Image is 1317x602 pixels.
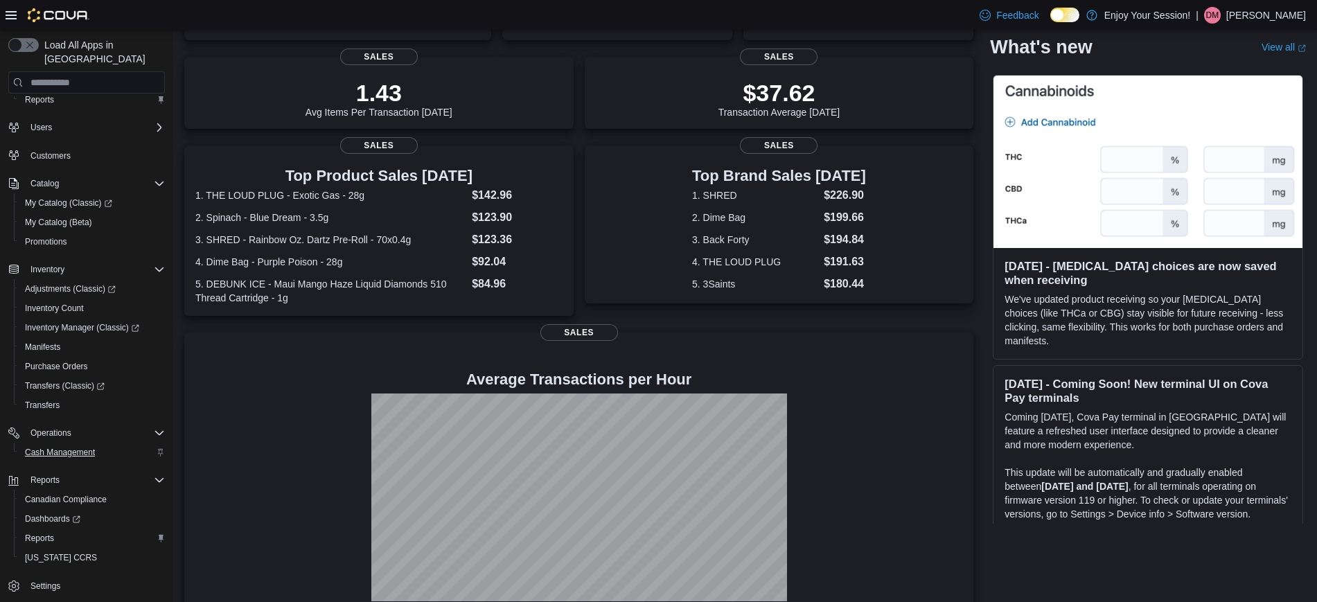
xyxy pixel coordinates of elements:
span: Customers [30,150,71,161]
dt: 4. THE LOUD PLUG [692,255,818,269]
span: Dashboards [19,511,165,527]
a: Manifests [19,339,66,355]
a: Customers [25,148,76,164]
span: Operations [30,427,71,439]
span: Inventory Manager (Classic) [25,322,139,333]
a: Purchase Orders [19,358,94,375]
span: DM [1206,7,1219,24]
span: Cash Management [25,447,95,458]
button: Canadian Compliance [14,490,170,509]
dd: $142.96 [472,187,562,204]
button: Purchase Orders [14,357,170,376]
dt: 2. Dime Bag [692,211,818,224]
span: Users [25,119,165,136]
button: [US_STATE] CCRS [14,548,170,567]
div: Transaction Average [DATE] [718,79,840,118]
span: Sales [340,48,418,65]
span: My Catalog (Classic) [25,197,112,209]
p: Coming [DATE], Cova Pay terminal in [GEOGRAPHIC_DATA] will feature a refreshed user interface des... [1005,410,1291,452]
p: Enjoy Your Session! [1104,7,1191,24]
span: Promotions [25,236,67,247]
h3: [DATE] - Coming Soon! New terminal UI on Cova Pay terminals [1005,377,1291,405]
span: Purchase Orders [25,361,88,372]
dt: 1. SHRED [692,188,818,202]
a: Dashboards [14,509,170,529]
dd: $194.84 [824,231,866,248]
h3: Top Brand Sales [DATE] [692,168,866,184]
a: Dashboards [19,511,86,527]
dt: 4. Dime Bag - Purple Poison - 28g [195,255,466,269]
span: Manifests [25,342,60,353]
dt: 3. SHRED - Rainbow Oz. Dartz Pre-Roll - 70x0.4g [195,233,466,247]
span: Dashboards [25,513,80,524]
span: Inventory [25,261,165,278]
button: Transfers [14,396,170,415]
span: Transfers (Classic) [19,378,165,394]
span: Reports [19,530,165,547]
h4: Average Transactions per Hour [195,371,962,388]
button: Catalog [3,174,170,193]
dt: 2. Spinach - Blue Dream - 3.5g [195,211,466,224]
button: Settings [3,576,170,596]
h3: Top Product Sales [DATE] [195,168,563,184]
span: My Catalog (Beta) [25,217,92,228]
a: Feedback [974,1,1044,29]
span: Sales [540,324,618,341]
span: Purchase Orders [19,358,165,375]
span: Transfers (Classic) [25,380,105,391]
span: Catalog [25,175,165,192]
p: This update will be automatically and gradually enabled between , for all terminals operating on ... [1005,466,1291,521]
span: Canadian Compliance [19,491,165,508]
div: Avg Items Per Transaction [DATE] [306,79,452,118]
span: Promotions [19,233,165,250]
dd: $191.63 [824,254,866,270]
span: Reports [30,475,60,486]
a: My Catalog (Classic) [14,193,170,213]
svg: External link [1298,44,1306,52]
span: Settings [30,581,60,592]
span: Inventory Count [19,300,165,317]
button: Reports [14,90,170,109]
span: Reports [25,94,54,105]
a: Adjustments (Classic) [19,281,121,297]
span: Inventory Manager (Classic) [19,319,165,336]
dt: 3. Back Forty [692,233,818,247]
span: Feedback [996,8,1038,22]
dd: $92.04 [472,254,562,270]
dt: 5. 3Saints [692,277,818,291]
span: Sales [740,48,817,65]
h2: What's new [990,36,1092,58]
dd: $226.90 [824,187,866,204]
input: Dark Mode [1050,8,1079,22]
span: Catalog [30,178,59,189]
a: My Catalog (Classic) [19,195,118,211]
button: Operations [25,425,77,441]
button: Manifests [14,337,170,357]
span: Adjustments (Classic) [25,283,116,294]
button: Customers [3,145,170,166]
dd: $180.44 [824,276,866,292]
dd: $84.96 [472,276,562,292]
a: Cash Management [19,444,100,461]
dd: $199.66 [824,209,866,226]
a: Reports [19,530,60,547]
span: My Catalog (Beta) [19,214,165,231]
a: Transfers (Classic) [19,378,110,394]
span: Load All Apps in [GEOGRAPHIC_DATA] [39,38,165,66]
span: [US_STATE] CCRS [25,552,97,563]
span: Inventory [30,264,64,275]
span: Users [30,122,52,133]
button: Catalog [25,175,64,192]
a: [US_STATE] CCRS [19,549,103,566]
span: Sales [340,137,418,154]
a: Transfers (Classic) [14,376,170,396]
a: Reports [19,91,60,108]
span: Transfers [25,400,60,411]
button: Operations [3,423,170,443]
img: Cova [28,8,89,22]
strong: [DATE] and [DATE] [1041,481,1128,492]
button: Cash Management [14,443,170,462]
span: Settings [25,577,165,594]
a: Inventory Manager (Classic) [14,318,170,337]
